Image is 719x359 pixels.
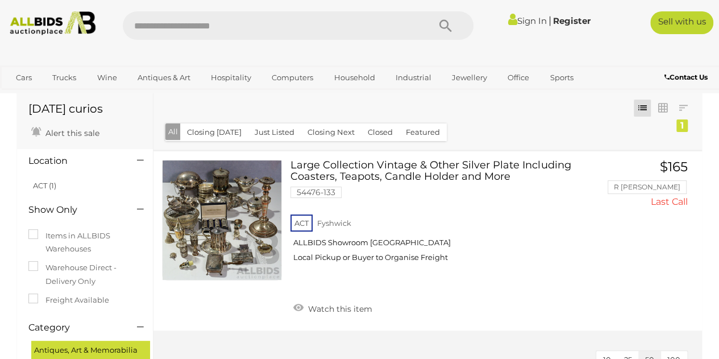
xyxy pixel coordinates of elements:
[28,205,120,215] h4: Show Only
[399,123,447,141] button: Featured
[28,229,142,256] label: Items in ALLBIDS Warehouses
[444,68,494,87] a: Jewellery
[28,294,109,307] label: Freight Available
[9,87,104,106] a: [GEOGRAPHIC_DATA]
[130,68,198,87] a: Antiques & Art
[417,11,473,40] button: Search
[165,123,181,140] button: All
[299,160,602,271] a: Large Collection Vintage & Other Silver Plate Including Coasters, Teapots, Candle Holder and More...
[28,123,102,141] a: Alert this sale
[290,299,375,316] a: Watch this item
[508,15,547,26] a: Sign In
[28,102,142,115] h1: [DATE] curios
[5,11,100,35] img: Allbids.com.au
[608,180,687,194] li: R [PERSON_NAME]
[33,181,56,190] a: ACT (1)
[180,123,248,141] button: Closing [DATE]
[301,123,361,141] button: Closing Next
[305,304,372,314] span: Watch this item
[664,71,710,84] a: Contact Us
[45,68,84,87] a: Trucks
[248,123,301,141] button: Just Listed
[203,68,259,87] a: Hospitality
[553,15,591,26] a: Register
[664,73,708,81] b: Contact Us
[28,156,120,166] h4: Location
[43,128,99,138] span: Alert this sale
[264,68,321,87] a: Computers
[619,160,691,216] a: $165 R [PERSON_NAME] Last Call
[89,68,124,87] a: Wine
[326,68,382,87] a: Household
[500,68,537,87] a: Office
[660,159,688,175] span: $165
[28,261,142,288] label: Warehouse Direct - Delivery Only
[28,323,120,333] h4: Category
[676,119,688,132] div: 1
[548,14,551,27] span: |
[9,68,39,87] a: Cars
[388,68,439,87] a: Industrial
[650,11,713,34] a: Sell with us
[542,68,580,87] a: Sports
[361,123,400,141] button: Closed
